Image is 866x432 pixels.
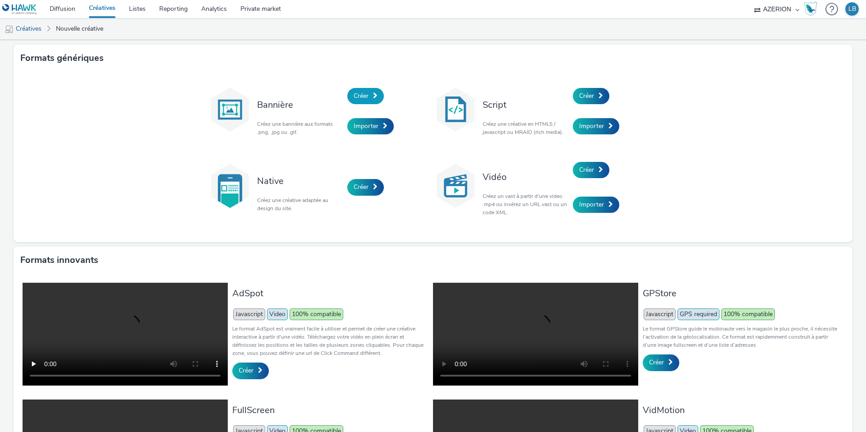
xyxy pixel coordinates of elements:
[649,358,664,367] span: Créer
[644,308,676,320] span: Javascript
[232,404,428,416] h3: FullScreen
[2,4,37,15] img: undefined Logo
[643,354,679,371] a: Créer
[483,192,568,216] p: Créez un vast à partir d'une video .mp4 ou insérez un URL vast ou un code XML.
[257,175,343,187] h3: Native
[232,325,428,357] p: Le format AdSpot est vraiment facile à utiliser et permet de créer une créative interactive à par...
[579,165,594,174] span: Créer
[643,287,839,299] h3: GPStore
[267,308,288,320] span: Video
[433,87,478,132] img: code.svg
[20,253,98,267] h3: Formats innovants
[804,2,817,16] img: Hawk Academy
[483,120,568,136] p: Créez une créative en HTML5 / javascript ou MRAID (rich media).
[483,171,568,183] h3: Vidéo
[20,51,104,65] h3: Formats génériques
[579,122,604,130] span: Importer
[207,163,253,208] img: native.svg
[643,325,839,349] p: Le format GPStore guide le mobinaute vers le magasin le plus proche, il nécessite l’activation de...
[51,18,108,40] a: Nouvelle créative
[347,118,394,134] a: Importer
[579,92,594,100] span: Créer
[721,308,775,320] span: 100% compatible
[354,92,369,100] span: Créer
[5,25,14,34] img: mobile
[232,363,269,379] a: Créer
[207,87,253,132] img: banner.svg
[804,2,821,16] a: Hawk Academy
[232,287,428,299] h3: AdSpot
[257,120,343,136] p: Créez une bannière aux formats .png, .jpg ou .gif.
[573,88,609,104] a: Créer
[573,162,609,178] a: Créer
[354,183,369,191] span: Créer
[290,308,343,320] span: 100% compatible
[347,179,384,195] a: Créer
[347,88,384,104] a: Créer
[483,99,568,111] h3: Script
[573,197,619,213] a: Importer
[433,163,478,208] img: video.svg
[354,122,378,130] span: Importer
[579,200,604,209] span: Importer
[239,366,253,375] span: Créer
[573,118,619,134] a: Importer
[848,2,856,16] div: LB
[677,308,719,320] span: GPS required
[643,404,839,416] h3: VidMotion
[233,308,265,320] span: Javascript
[257,196,343,212] p: Créez une créative adaptée au design du site.
[257,99,343,111] h3: Bannière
